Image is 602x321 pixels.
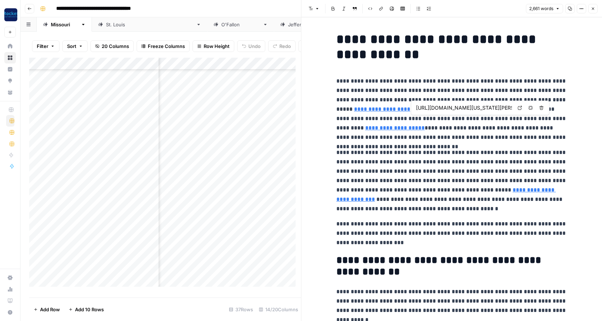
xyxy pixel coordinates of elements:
[279,43,291,50] span: Redo
[207,17,274,32] a: [PERSON_NAME]
[37,43,48,50] span: Filter
[529,5,553,12] span: 2,661 words
[64,304,108,315] button: Add 10 Rows
[4,63,16,75] a: Insights
[4,272,16,283] a: Settings
[67,43,76,50] span: Sort
[62,40,88,52] button: Sort
[4,307,16,318] button: Help + Support
[204,43,230,50] span: Row Height
[248,43,261,50] span: Undo
[4,8,17,21] img: Rocket Pilots Logo
[256,304,301,315] div: 14/20 Columns
[29,304,64,315] button: Add Row
[102,43,129,50] span: 20 Columns
[4,283,16,295] a: Usage
[4,52,16,63] a: Browse
[4,295,16,307] a: Learning Hub
[51,21,78,28] div: [US_STATE]
[32,40,59,52] button: Filter
[4,6,16,24] button: Workspace: Rocket Pilots
[40,306,60,313] span: Add Row
[288,21,337,28] div: [GEOGRAPHIC_DATA]
[75,306,104,313] span: Add 10 Rows
[4,75,16,87] a: Opportunities
[90,40,134,52] button: 20 Columns
[148,43,185,50] span: Freeze Columns
[4,40,16,52] a: Home
[37,17,92,32] a: [US_STATE]
[226,304,256,315] div: 37 Rows
[106,21,193,28] div: [GEOGRAPHIC_DATA][PERSON_NAME]
[4,87,16,98] a: Your Data
[274,17,351,32] a: [GEOGRAPHIC_DATA]
[221,21,260,28] div: [PERSON_NAME]
[268,40,296,52] button: Redo
[92,17,207,32] a: [GEOGRAPHIC_DATA][PERSON_NAME]
[192,40,234,52] button: Row Height
[526,4,563,13] button: 2,661 words
[237,40,265,52] button: Undo
[137,40,190,52] button: Freeze Columns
